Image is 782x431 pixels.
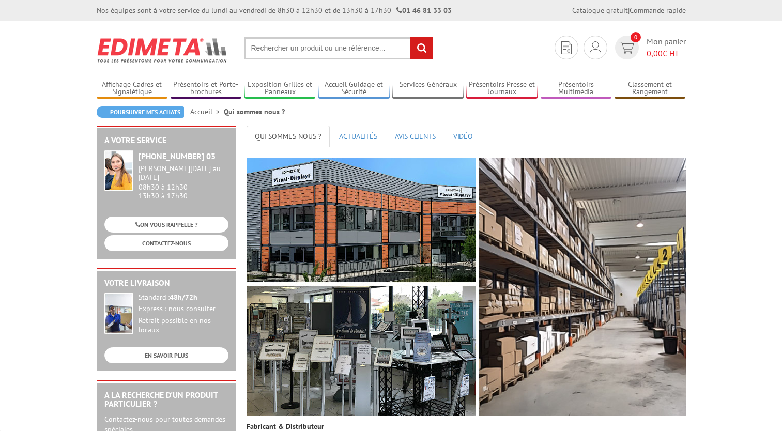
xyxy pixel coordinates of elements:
[466,80,538,97] a: Présentoirs Presse et Journaux
[541,80,612,97] a: Présentoirs Multimédia
[104,136,228,145] h2: A votre service
[97,106,184,118] a: Poursuivre mes achats
[97,5,452,16] div: Nos équipes sont à votre service du lundi au vendredi de 8h30 à 12h30 et de 13h30 à 17h30
[647,36,686,59] span: Mon panier
[387,126,444,147] a: AVIS CLIENTS
[247,158,686,416] img: photos-edimeta.jpg
[590,41,601,54] img: devis rapide
[615,80,686,97] a: Classement et Rangement
[224,106,285,117] li: Qui sommes nous ?
[572,6,628,15] a: Catalogue gratuit
[139,293,228,302] div: Standard :
[396,6,452,15] strong: 01 46 81 33 03
[104,391,228,409] h2: A la recherche d'un produit particulier ?
[139,151,216,161] strong: [PHONE_NUMBER] 03
[190,107,224,116] a: Accueil
[247,126,330,147] a: QUI SOMMES NOUS ?
[104,217,228,233] a: ON VOUS RAPPELLE ?
[97,31,228,69] img: Edimeta
[445,126,481,147] a: VIDÉO
[410,37,433,59] input: rechercher
[104,235,228,251] a: CONTACTEZ-NOUS
[647,48,686,59] span: € HT
[612,36,686,59] a: devis rapide 0 Mon panier 0,00€ HT
[247,422,324,431] strong: Fabricant & Distributeur
[171,80,242,97] a: Présentoirs et Porte-brochures
[561,41,572,54] img: devis rapide
[619,42,634,54] img: devis rapide
[97,80,168,97] a: Affichage Cadres et Signalétique
[647,48,663,58] span: 0,00
[104,150,133,191] img: widget-service.jpg
[318,80,390,97] a: Accueil Guidage et Sécurité
[631,32,641,42] span: 0
[139,316,228,335] div: Retrait possible en nos locaux
[104,293,133,334] img: widget-livraison.jpg
[104,347,228,363] a: EN SAVOIR PLUS
[139,164,228,182] div: [PERSON_NAME][DATE] au [DATE]
[139,164,228,200] div: 08h30 à 12h30 13h30 à 17h30
[244,37,433,59] input: Rechercher un produit ou une référence...
[104,279,228,288] h2: Votre livraison
[170,293,197,302] strong: 48h/72h
[572,5,686,16] div: |
[630,6,686,15] a: Commande rapide
[392,80,464,97] a: Services Généraux
[244,80,316,97] a: Exposition Grilles et Panneaux
[331,126,386,147] a: ACTUALITÉS
[139,304,228,314] div: Express : nous consulter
